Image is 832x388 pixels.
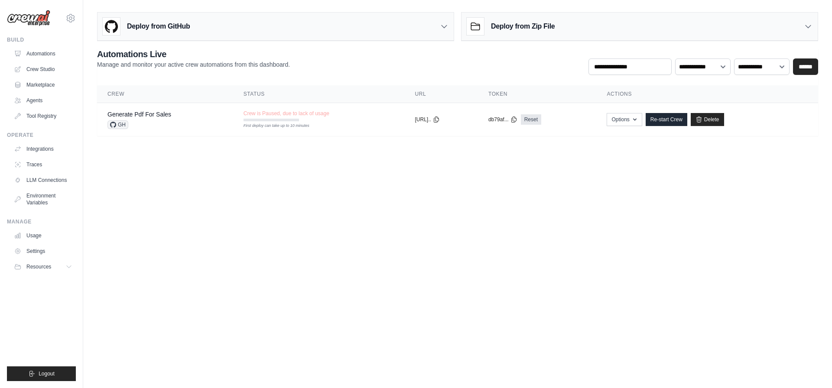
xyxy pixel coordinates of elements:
[107,120,128,129] span: GH
[10,62,76,76] a: Crew Studio
[244,123,299,129] div: First deploy can take up to 10 minutes
[97,48,290,60] h2: Automations Live
[10,142,76,156] a: Integrations
[7,36,76,43] div: Build
[10,78,76,92] a: Marketplace
[10,189,76,210] a: Environment Variables
[26,263,51,270] span: Resources
[107,111,171,118] a: Generate Pdf For Sales
[97,85,233,103] th: Crew
[488,116,517,123] button: db79af...
[7,366,76,381] button: Logout
[10,158,76,171] a: Traces
[491,21,555,32] h3: Deploy from Zip File
[607,113,642,126] button: Options
[233,85,405,103] th: Status
[10,109,76,123] a: Tool Registry
[103,18,120,35] img: GitHub Logo
[7,132,76,139] div: Operate
[127,21,190,32] h3: Deploy from GitHub
[10,47,76,61] a: Automations
[646,113,687,126] a: Re-start Crew
[10,244,76,258] a: Settings
[10,260,76,274] button: Resources
[691,113,724,126] a: Delete
[244,110,329,117] span: Crew is Paused, due to lack of usage
[596,85,818,103] th: Actions
[97,60,290,69] p: Manage and monitor your active crew automations from this dashboard.
[10,229,76,242] a: Usage
[39,370,55,377] span: Logout
[521,114,541,125] a: Reset
[7,10,50,26] img: Logo
[10,94,76,107] a: Agents
[7,218,76,225] div: Manage
[10,173,76,187] a: LLM Connections
[478,85,597,103] th: Token
[405,85,478,103] th: URL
